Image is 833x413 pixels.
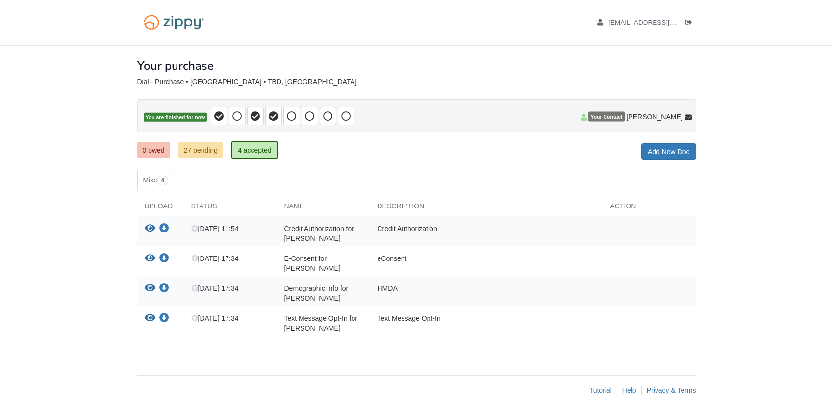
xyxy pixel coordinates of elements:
a: Help [622,387,636,394]
span: Text Message Opt-In for [PERSON_NAME] [284,314,357,332]
a: Download E-Consent for Caitlyn Dial [159,255,169,263]
span: [DATE] 17:34 [191,284,239,292]
span: Your Contact [588,112,624,122]
span: E-Consent for [PERSON_NAME] [284,255,341,272]
span: [PERSON_NAME] [626,112,682,122]
div: Description [370,201,603,216]
span: 4 [157,176,168,185]
div: Credit Authorization [370,224,603,243]
button: View Credit Authorization for Caitlyn Rose Dial [145,224,155,234]
button: View E-Consent for Caitlyn Dial [145,254,155,264]
img: Logo [137,10,210,35]
a: Add New Doc [641,143,696,160]
a: Download Credit Authorization for Caitlyn Rose Dial [159,225,169,233]
div: eConsent [370,254,603,273]
div: Upload [137,201,184,216]
a: Tutorial [589,387,612,394]
a: Privacy & Terms [647,387,696,394]
h1: Your purchase [137,59,214,72]
div: HMDA [370,284,603,303]
a: 0 owed [137,142,170,158]
button: View Demographic Info for Caitlyn Rose Dial [145,284,155,294]
a: Misc [137,170,174,191]
a: Download Demographic Info for Caitlyn Rose Dial [159,285,169,293]
span: [DATE] 17:34 [191,255,239,262]
div: Name [277,201,370,216]
span: Credit Authorization for [PERSON_NAME] [284,225,354,242]
div: Dial - Purchase • [GEOGRAPHIC_DATA] • TBD, [GEOGRAPHIC_DATA] [137,78,696,86]
span: crdial20@gmail.com [608,19,721,26]
a: 27 pending [178,142,223,158]
span: You are finished for now [144,113,207,122]
a: 4 accepted [231,141,278,159]
a: edit profile [597,19,721,28]
button: View Text Message Opt-In for Caitlyn Rose Dial [145,313,155,324]
div: Text Message Opt-In [370,313,603,333]
a: Download Text Message Opt-In for Caitlyn Rose Dial [159,315,169,323]
span: Demographic Info for [PERSON_NAME] [284,284,349,302]
div: Status [184,201,277,216]
a: Log out [685,19,696,28]
span: [DATE] 11:54 [191,225,239,232]
span: [DATE] 17:34 [191,314,239,322]
div: Action [603,201,696,216]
